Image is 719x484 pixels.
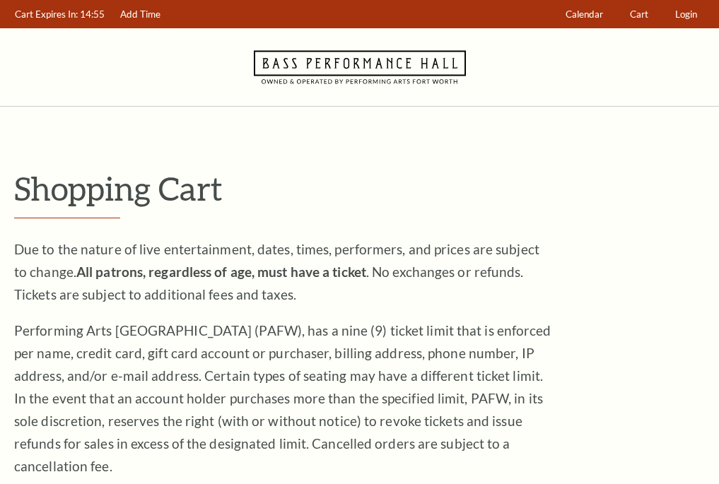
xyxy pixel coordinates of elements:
[559,1,610,28] a: Calendar
[630,8,648,20] span: Cart
[675,8,697,20] span: Login
[14,241,539,302] span: Due to the nature of live entertainment, dates, times, performers, and prices are subject to chan...
[80,8,105,20] span: 14:55
[566,8,603,20] span: Calendar
[624,1,655,28] a: Cart
[14,170,705,206] p: Shopping Cart
[15,8,78,20] span: Cart Expires In:
[669,1,704,28] a: Login
[14,319,551,478] p: Performing Arts [GEOGRAPHIC_DATA] (PAFW), has a nine (9) ticket limit that is enforced per name, ...
[114,1,168,28] a: Add Time
[76,264,366,280] strong: All patrons, regardless of age, must have a ticket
